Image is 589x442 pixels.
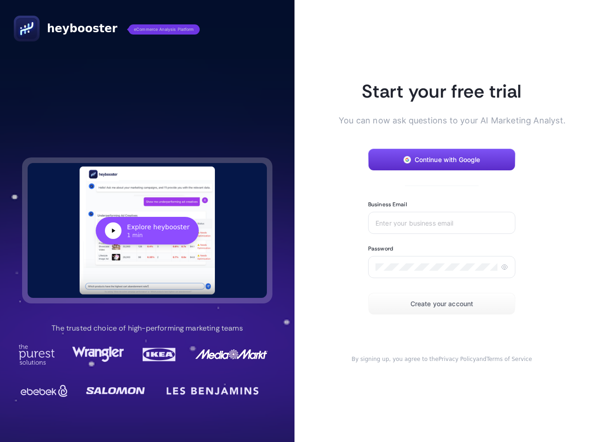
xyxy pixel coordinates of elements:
span: By signing up, you agree to the [352,356,439,362]
a: heyboostereCommerce Analysis Platform [14,16,200,41]
img: Salomon [86,382,145,400]
span: Continue with Google [415,156,480,163]
h1: Start your free trial [339,79,545,103]
button: Continue with Google [368,149,515,171]
img: MediaMarkt [195,344,268,365]
img: Ebebek [18,382,70,400]
label: Password [368,245,393,252]
a: Terms of Service [486,356,532,362]
div: 1 min [127,232,190,239]
button: Create your account [368,293,515,315]
label: Business Email [368,201,407,208]
div: and [339,355,545,363]
img: Wrangler [72,344,124,365]
input: Enter your business email [375,219,508,227]
button: Explore heybooster1 min [28,163,267,298]
span: heybooster [47,21,117,36]
img: Ikea [141,344,178,365]
p: The trusted choice of high-performing marketing teams [52,323,243,334]
p: You can now ask questions to your AI Marketing Analyst. [339,114,545,127]
img: LesBenjamin [161,380,264,402]
span: Create your account [410,300,474,308]
img: Purest [18,344,55,365]
a: Privacy Policy [439,356,476,362]
span: eCommerce Analysis Platform [128,24,200,35]
div: Explore heybooster [127,222,190,232]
